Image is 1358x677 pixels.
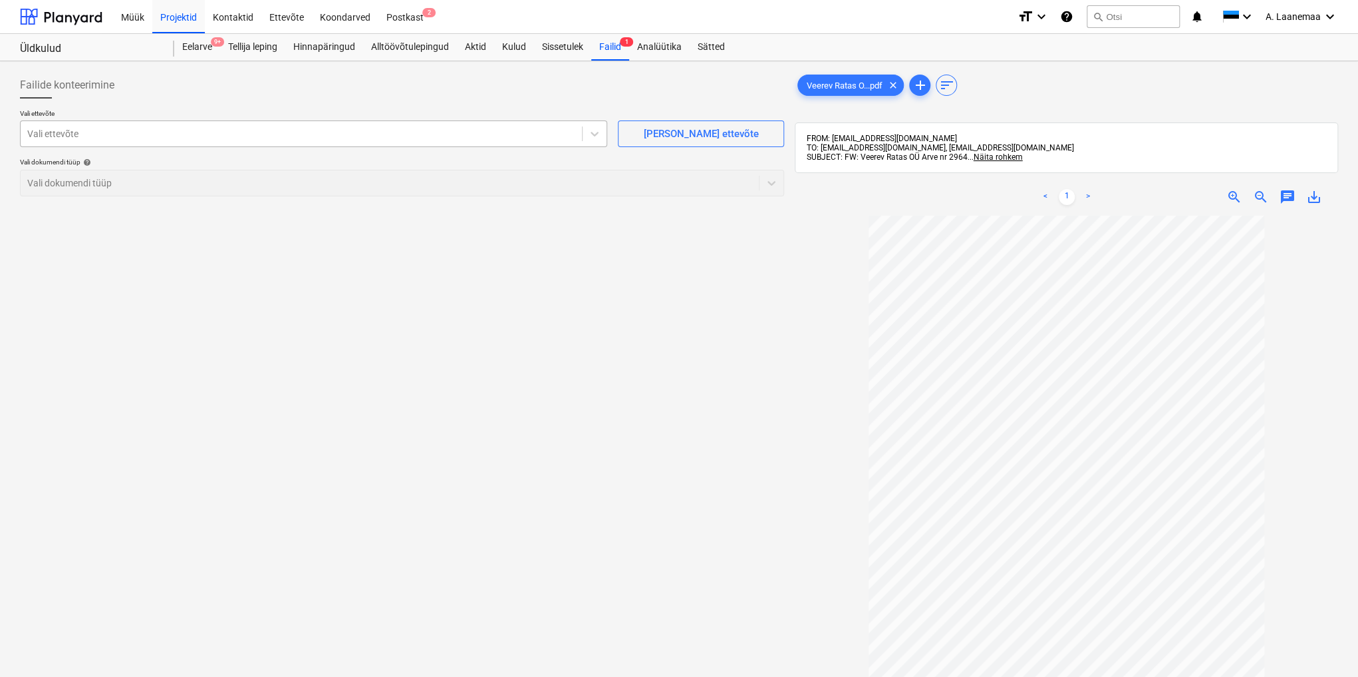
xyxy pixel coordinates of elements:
[534,34,591,61] a: Sissetulek
[457,34,494,61] a: Aktid
[806,152,967,162] span: SUBJECT: FW: Veerev Ratas OÜ Arve nr 2964
[690,34,733,61] a: Sätted
[1306,189,1322,205] span: save_alt
[797,75,904,96] div: Veerev Ratas O...pdf
[1291,613,1358,677] iframe: Chat Widget
[1093,11,1103,22] span: search
[363,34,457,61] a: Alltöövõtulepingud
[20,77,114,93] span: Failide konteerimine
[211,37,224,47] span: 9+
[1087,5,1180,28] button: Otsi
[884,77,900,93] span: clear
[220,34,285,61] a: Tellija leping
[620,37,633,47] span: 1
[1253,189,1269,205] span: zoom_out
[912,77,928,93] span: add
[798,81,890,91] span: Veerev Ratas O...pdf
[1059,189,1075,205] a: Page 1 is your current page
[1080,189,1096,205] a: Next page
[644,125,759,142] div: [PERSON_NAME] ettevõte
[1018,9,1033,25] i: format_size
[1190,9,1204,25] i: notifications
[629,34,690,61] a: Analüütika
[20,109,607,120] p: Vali ettevõte
[174,34,220,61] div: Eelarve
[1266,11,1321,22] span: A. Laanemaa
[494,34,534,61] a: Kulud
[973,152,1022,162] span: Näita rohkem
[285,34,363,61] a: Hinnapäringud
[20,158,784,166] div: Vali dokumendi tüüp
[174,34,220,61] a: Eelarve9+
[618,120,784,147] button: [PERSON_NAME] ettevõte
[591,34,629,61] div: Failid
[806,134,956,143] span: FROM: [EMAIL_ADDRESS][DOMAIN_NAME]
[1280,189,1295,205] span: chat
[591,34,629,61] a: Failid1
[806,143,1073,152] span: TO: [EMAIL_ADDRESS][DOMAIN_NAME], [EMAIL_ADDRESS][DOMAIN_NAME]
[1060,9,1073,25] i: Abikeskus
[1033,9,1049,25] i: keyboard_arrow_down
[1322,9,1338,25] i: keyboard_arrow_down
[1226,189,1242,205] span: zoom_in
[938,77,954,93] span: sort
[422,8,436,17] span: 2
[80,158,91,166] span: help
[967,152,1022,162] span: ...
[1037,189,1053,205] a: Previous page
[1239,9,1255,25] i: keyboard_arrow_down
[20,42,158,56] div: Üldkulud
